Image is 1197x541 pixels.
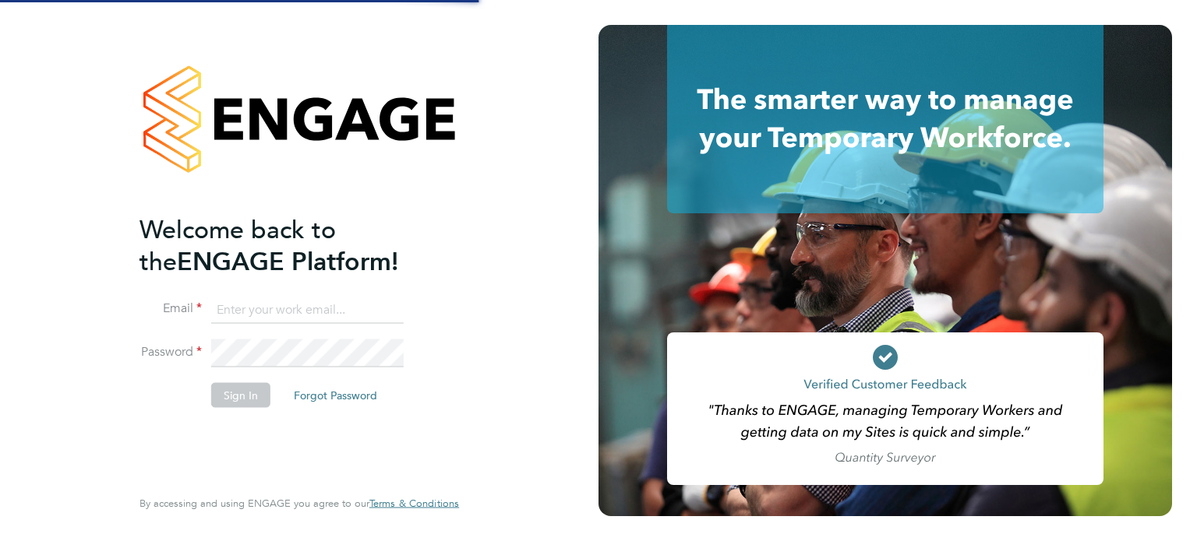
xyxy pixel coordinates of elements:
[139,300,202,317] label: Email
[211,296,404,324] input: Enter your work email...
[211,383,270,408] button: Sign In
[369,497,459,510] a: Terms & Conditions
[281,383,390,408] button: Forgot Password
[139,213,443,277] h2: ENGAGE Platform!
[139,214,336,276] span: Welcome back to the
[139,344,202,360] label: Password
[369,497,459,510] span: Terms & Conditions
[139,497,459,510] span: By accessing and using ENGAGE you agree to our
